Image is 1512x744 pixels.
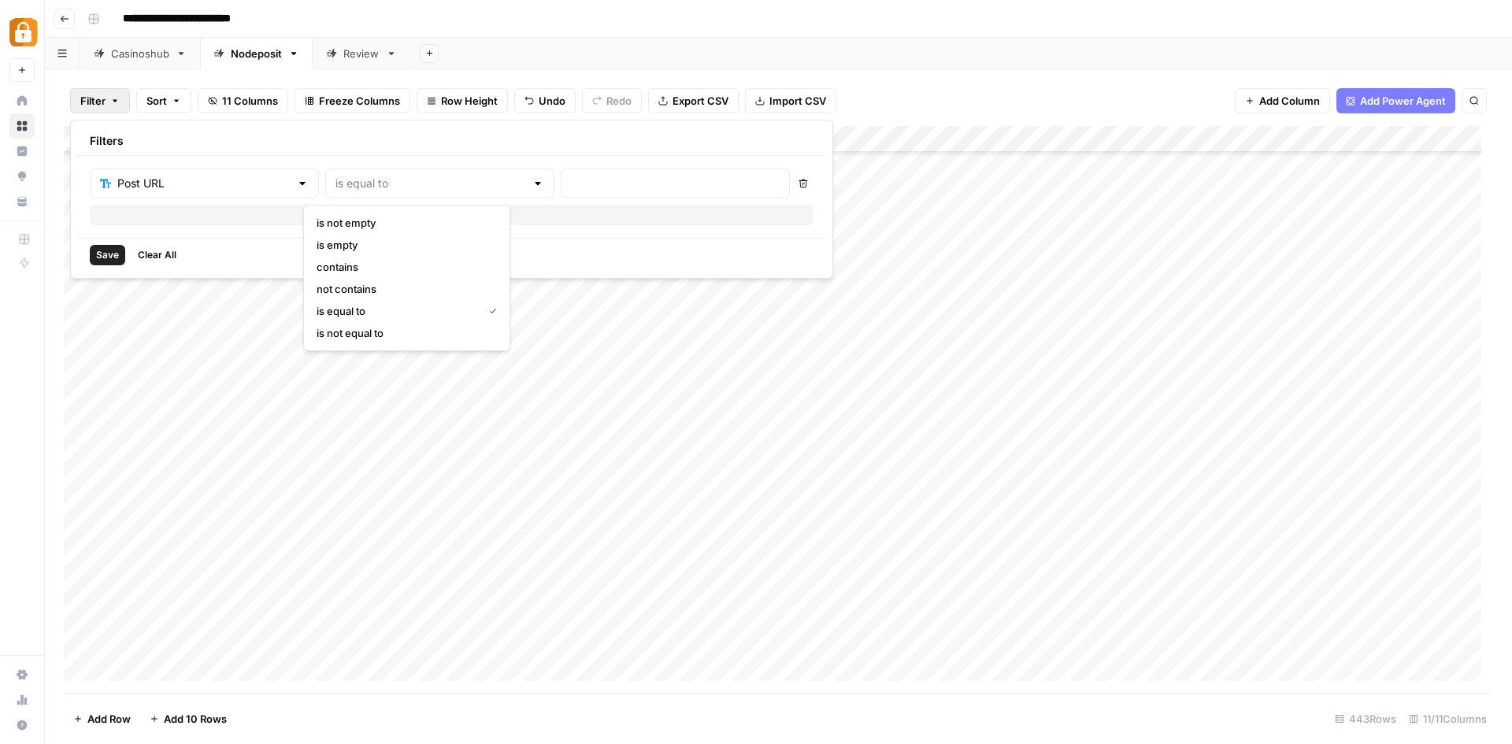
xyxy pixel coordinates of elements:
[164,711,227,727] span: Add 10 Rows
[9,113,35,139] a: Browse
[146,93,167,109] span: Sort
[231,46,282,61] div: Nodeposit
[111,46,169,61] div: Casinoshub
[1235,88,1330,113] button: Add Column
[417,88,508,113] button: Row Height
[319,93,400,109] span: Freeze Columns
[9,713,35,738] button: Help + Support
[9,139,35,164] a: Insights
[295,88,410,113] button: Freeze Columns
[198,88,288,113] button: 11 Columns
[317,237,491,253] span: is empty
[582,88,642,113] button: Redo
[96,248,119,262] span: Save
[673,93,728,109] span: Export CSV
[769,93,826,109] span: Import CSV
[1403,706,1493,731] div: 11/11 Columns
[9,18,38,46] img: Adzz Logo
[80,93,106,109] span: Filter
[514,88,576,113] button: Undo
[317,303,476,319] span: is equal to
[1329,706,1403,731] div: 443 Rows
[90,245,125,265] button: Save
[138,248,176,262] span: Clear All
[317,259,491,275] span: contains
[80,38,200,69] a: Casinoshub
[70,120,833,279] div: Filter
[1259,93,1320,109] span: Add Column
[64,706,140,731] button: Add Row
[90,205,813,225] button: Add Filter
[136,88,191,113] button: Sort
[200,38,313,69] a: Nodeposit
[9,189,35,214] a: Your Data
[745,88,836,113] button: Import CSV
[313,38,410,69] a: Review
[317,281,491,297] span: not contains
[335,176,525,191] input: is equal to
[9,687,35,713] a: Usage
[317,325,491,341] span: is not equal to
[1360,93,1446,109] span: Add Power Agent
[70,88,130,113] button: Filter
[9,13,35,52] button: Workspace: Adzz
[9,88,35,113] a: Home
[117,176,290,191] input: Post URL
[140,706,236,731] button: Add 10 Rows
[1336,88,1455,113] button: Add Power Agent
[539,93,565,109] span: Undo
[9,662,35,687] a: Settings
[77,127,826,156] div: Filters
[606,93,632,109] span: Redo
[343,46,380,61] div: Review
[87,711,131,727] span: Add Row
[222,93,278,109] span: 11 Columns
[317,215,491,231] span: is not empty
[648,88,739,113] button: Export CSV
[441,93,498,109] span: Row Height
[132,245,183,265] button: Clear All
[9,164,35,189] a: Opportunities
